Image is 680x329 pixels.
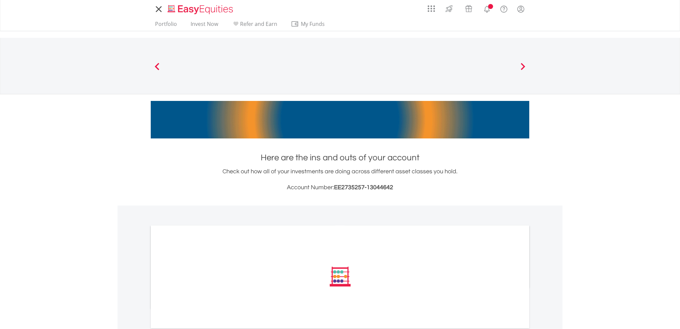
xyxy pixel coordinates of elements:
[188,21,221,31] a: Invest Now
[165,2,236,15] a: Home page
[459,2,478,14] a: Vouchers
[444,3,455,14] img: thrive-v2.svg
[151,152,529,164] h1: Here are the ins and outs of your account
[478,2,495,15] a: Notifications
[152,21,180,31] a: Portfolio
[151,167,529,192] div: Check out how all of your investments are doing across different asset classes you hold.
[495,2,512,15] a: FAQ's and Support
[240,20,277,28] span: Refer and Earn
[463,3,474,14] img: vouchers-v2.svg
[334,184,393,191] span: EE2735257-13044642
[166,4,236,15] img: EasyEquities_Logo.png
[428,5,435,12] img: grid-menu-icon.svg
[151,101,529,138] img: EasyMortage Promotion Banner
[512,2,529,16] a: My Profile
[229,21,280,31] a: Refer and Earn
[423,2,439,12] a: AppsGrid
[291,20,334,28] span: My Funds
[151,183,529,192] h3: Account Number:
